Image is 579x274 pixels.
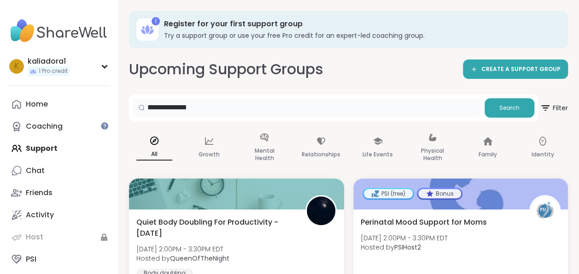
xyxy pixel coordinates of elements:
span: Filter [540,97,568,119]
p: Growth [199,149,220,160]
span: [DATE] 2:00PM - 3:30PM EDT [361,233,448,243]
img: PSIHost2 [531,197,559,225]
p: Mental Health [246,145,282,164]
div: 1 [152,17,160,25]
span: 1 Pro credit [39,67,68,75]
div: Host [26,232,43,242]
div: PSI (free) [364,189,413,198]
button: Filter [540,95,568,121]
p: All [136,149,172,161]
b: PSIHost2 [394,243,421,252]
div: kaliadora1 [28,56,70,66]
div: Coaching [26,121,63,131]
span: Perinatal Mood Support for Moms [361,217,487,228]
a: Home [7,93,110,115]
span: Quiet Body Doubling For Productivity - [DATE] [136,217,295,239]
p: Family [479,149,497,160]
b: QueenOfTheNight [170,254,229,263]
div: PSI [26,254,36,264]
button: Search [485,98,534,118]
span: k [14,60,19,72]
span: Search [499,104,520,112]
span: CREATE A SUPPORT GROUP [481,66,561,73]
span: Hosted by [361,243,448,252]
p: Life Events [363,149,393,160]
h3: Try a support group or use your free Pro credit for an expert-led coaching group. [164,31,555,40]
a: PSI [7,248,110,270]
a: Host [7,226,110,248]
div: Home [26,99,48,109]
span: Hosted by [136,254,229,263]
a: Activity [7,204,110,226]
div: Bonus [418,189,461,198]
div: Activity [26,210,54,220]
a: Chat [7,160,110,182]
div: Friends [26,188,53,198]
iframe: Spotlight [101,122,108,130]
h2: Upcoming Support Groups [129,59,323,80]
p: Identity [532,149,554,160]
a: CREATE A SUPPORT GROUP [463,60,568,79]
h3: Register for your first support group [164,19,555,29]
a: Friends [7,182,110,204]
a: Coaching [7,115,110,137]
img: ShareWell Nav Logo [7,15,110,47]
div: Chat [26,166,45,176]
span: [DATE] 2:00PM - 3:30PM EDT [136,244,229,254]
p: Relationships [302,149,340,160]
img: QueenOfTheNight [307,197,335,225]
p: Physical Health [415,145,450,164]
